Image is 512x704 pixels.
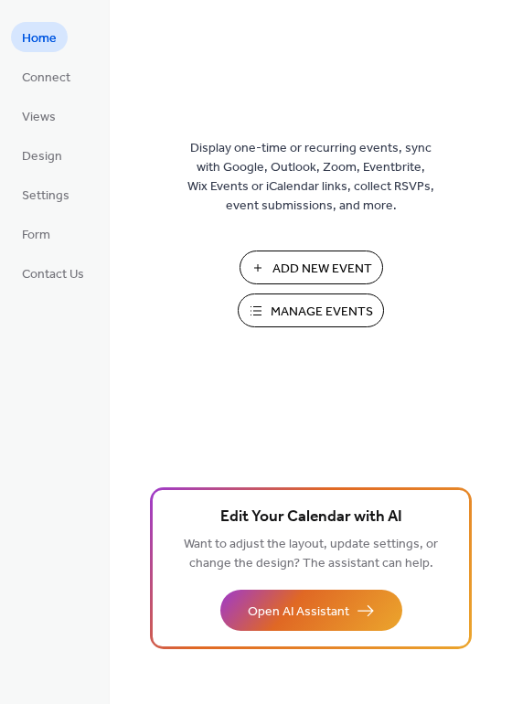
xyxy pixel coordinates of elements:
span: Views [22,108,56,127]
a: Settings [11,179,80,209]
a: Contact Us [11,258,95,288]
button: Add New Event [240,251,383,284]
span: Connect [22,69,70,88]
a: Home [11,22,68,52]
a: Views [11,101,67,131]
a: Design [11,140,73,170]
button: Open AI Assistant [220,590,402,631]
span: Display one-time or recurring events, sync with Google, Outlook, Zoom, Eventbrite, Wix Events or ... [187,139,434,216]
span: Add New Event [272,260,372,279]
button: Manage Events [238,293,384,327]
span: Open AI Assistant [248,603,349,622]
span: Home [22,29,57,48]
span: Contact Us [22,265,84,284]
span: Want to adjust the layout, update settings, or change the design? The assistant can help. [184,532,438,576]
span: Settings [22,187,69,206]
span: Manage Events [271,303,373,322]
span: Design [22,147,62,166]
span: Edit Your Calendar with AI [220,505,402,530]
a: Connect [11,61,81,91]
span: Form [22,226,50,245]
a: Form [11,219,61,249]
